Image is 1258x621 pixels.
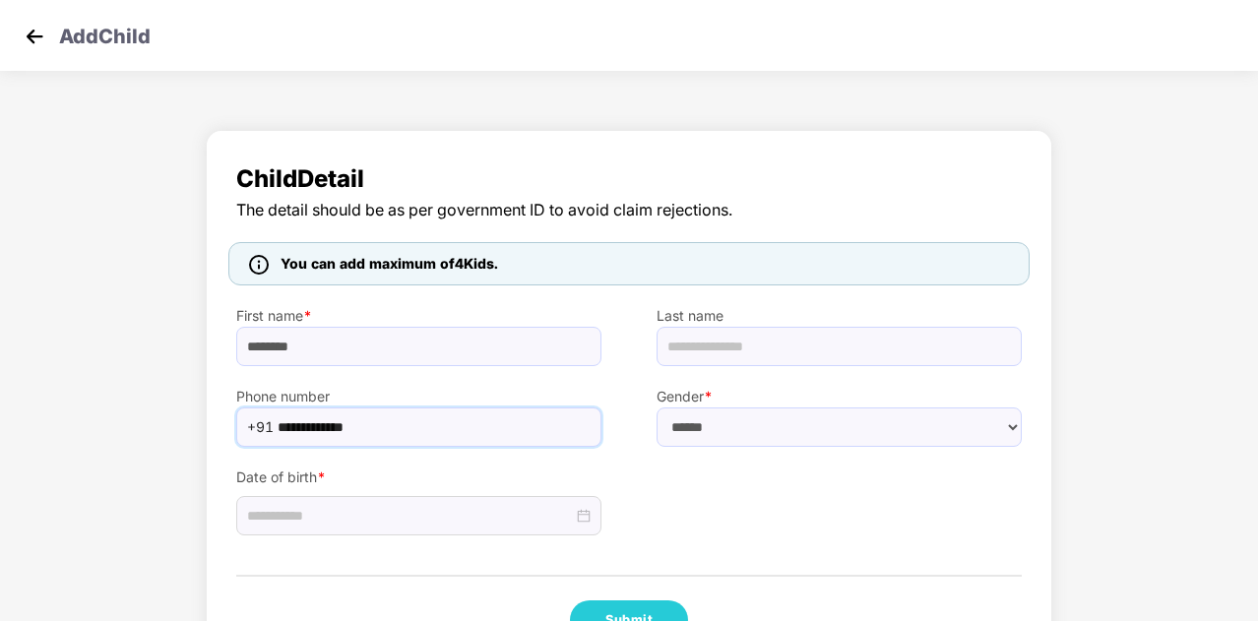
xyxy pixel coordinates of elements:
span: +91 [247,412,274,442]
label: Gender [657,386,1022,407]
img: icon [249,255,269,275]
label: First name [236,305,601,327]
img: svg+xml;base64,PHN2ZyB4bWxucz0iaHR0cDovL3d3dy53My5vcmcvMjAwMC9zdmciIHdpZHRoPSIzMCIgaGVpZ2h0PSIzMC... [20,22,49,51]
span: The detail should be as per government ID to avoid claim rejections. [236,198,1022,222]
label: Last name [657,305,1022,327]
span: Child Detail [236,160,1022,198]
p: Add Child [59,22,151,45]
span: You can add maximum of 4 Kids. [281,255,498,272]
label: Date of birth [236,466,601,488]
label: Phone number [236,386,601,407]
